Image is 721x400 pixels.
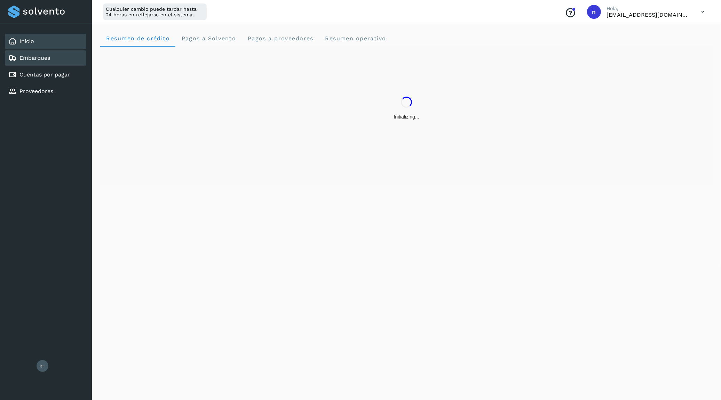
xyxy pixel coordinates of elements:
[19,55,50,61] a: Embarques
[19,38,34,44] a: Inicio
[325,35,386,42] span: Resumen operativo
[106,35,170,42] span: Resumen de crédito
[607,6,690,11] p: Hola,
[247,35,314,42] span: Pagos a proveedores
[607,11,690,18] p: niagara+prod@solvento.mx
[5,34,86,49] div: Inicio
[5,84,86,99] div: Proveedores
[19,71,70,78] a: Cuentas por pagar
[19,88,53,95] a: Proveedores
[5,67,86,82] div: Cuentas por pagar
[5,50,86,66] div: Embarques
[181,35,236,42] span: Pagos a Solvento
[103,3,207,20] div: Cualquier cambio puede tardar hasta 24 horas en reflejarse en el sistema.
